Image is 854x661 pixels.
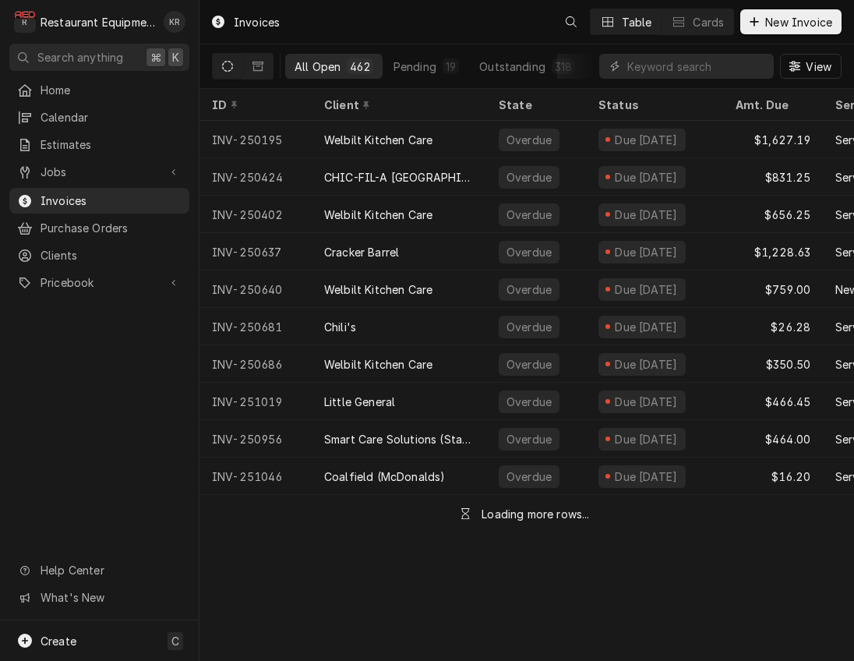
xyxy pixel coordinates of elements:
div: Overdue [505,207,553,223]
button: Search anything⌘K [9,44,189,71]
span: View [803,58,835,75]
div: KR [164,11,185,33]
div: $1,228.63 [723,233,823,270]
div: INV-250195 [199,121,312,158]
div: $759.00 [723,270,823,308]
div: Welbilt Kitchen Care [324,281,432,298]
div: $1,627.19 [723,121,823,158]
span: What's New [41,589,180,606]
div: CHIC-FIL-A [GEOGRAPHIC_DATA] [324,169,474,186]
div: Smart Care Solutions (Starbucks Corporate) [324,431,474,447]
div: Restaurant Equipment Diagnostics [41,14,155,30]
span: C [171,633,179,649]
div: R [14,11,36,33]
div: $26.28 [723,308,823,345]
div: Overdue [505,319,553,335]
div: INV-250640 [199,270,312,308]
div: Due [DATE] [613,281,679,298]
div: Cards [693,14,724,30]
div: Due [DATE] [613,207,679,223]
div: Due [DATE] [613,319,679,335]
a: Go to Jobs [9,159,189,185]
div: Due [DATE] [613,169,679,186]
div: Due [DATE] [613,356,679,373]
div: Due [DATE] [613,394,679,410]
a: Go to Help Center [9,557,189,583]
a: Estimates [9,132,189,157]
div: Client [324,97,471,113]
div: State [499,97,573,113]
div: Pending [393,58,436,75]
span: Home [41,82,182,98]
div: $466.45 [723,383,823,420]
div: Overdue [505,169,553,186]
div: 318 [555,58,572,75]
div: INV-250686 [199,345,312,383]
div: Overdue [505,394,553,410]
div: INV-251019 [199,383,312,420]
span: Help Center [41,562,180,578]
div: Overdue [505,281,553,298]
div: All Open [295,58,341,75]
div: Overdue [505,244,553,260]
a: Go to Pricebook [9,270,189,295]
a: Go to What's New [9,585,189,610]
button: View [780,54,842,79]
div: Overdue [505,132,553,148]
div: 462 [350,58,369,75]
div: Table [622,14,652,30]
button: New Invoice [740,9,842,34]
div: Loading more rows... [482,506,589,522]
div: Coalfield (McDonalds) [324,468,445,485]
a: Purchase Orders [9,215,189,241]
div: INV-250402 [199,196,312,233]
div: Welbilt Kitchen Care [324,132,432,148]
div: Status [598,97,708,113]
div: $464.00 [723,420,823,458]
div: $16.20 [723,458,823,495]
div: $656.25 [723,196,823,233]
input: Keyword search [627,54,766,79]
div: INV-250424 [199,158,312,196]
div: Due [DATE] [613,244,679,260]
div: INV-250956 [199,420,312,458]
div: Welbilt Kitchen Care [324,207,432,223]
span: Jobs [41,164,158,180]
div: Restaurant Equipment Diagnostics's Avatar [14,11,36,33]
span: K [172,49,179,65]
div: ID [212,97,296,113]
div: Outstanding [479,58,545,75]
a: Calendar [9,104,189,130]
span: Estimates [41,136,182,153]
span: Pricebook [41,274,158,291]
div: Due [DATE] [613,468,679,485]
div: Amt. Due [736,97,807,113]
span: Create [41,634,76,648]
div: 19 [446,58,456,75]
div: $831.25 [723,158,823,196]
span: New Invoice [762,14,835,30]
div: INV-250681 [199,308,312,345]
div: Kelli Robinette's Avatar [164,11,185,33]
a: Clients [9,242,189,268]
div: Cracker Barrel [324,244,399,260]
div: $350.50 [723,345,823,383]
div: Due [DATE] [613,431,679,447]
span: Clients [41,247,182,263]
div: INV-251046 [199,458,312,495]
div: Welbilt Kitchen Care [324,356,432,373]
span: ⌘ [150,49,161,65]
span: Calendar [41,109,182,125]
div: Overdue [505,468,553,485]
div: Little General [324,394,395,410]
div: Due [DATE] [613,132,679,148]
div: Chili's [324,319,356,335]
div: INV-250637 [199,233,312,270]
div: Overdue [505,431,553,447]
span: Purchase Orders [41,220,182,236]
span: Search anything [37,49,123,65]
span: Invoices [41,193,182,209]
a: Invoices [9,188,189,214]
button: Open search [559,9,584,34]
div: Overdue [505,356,553,373]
